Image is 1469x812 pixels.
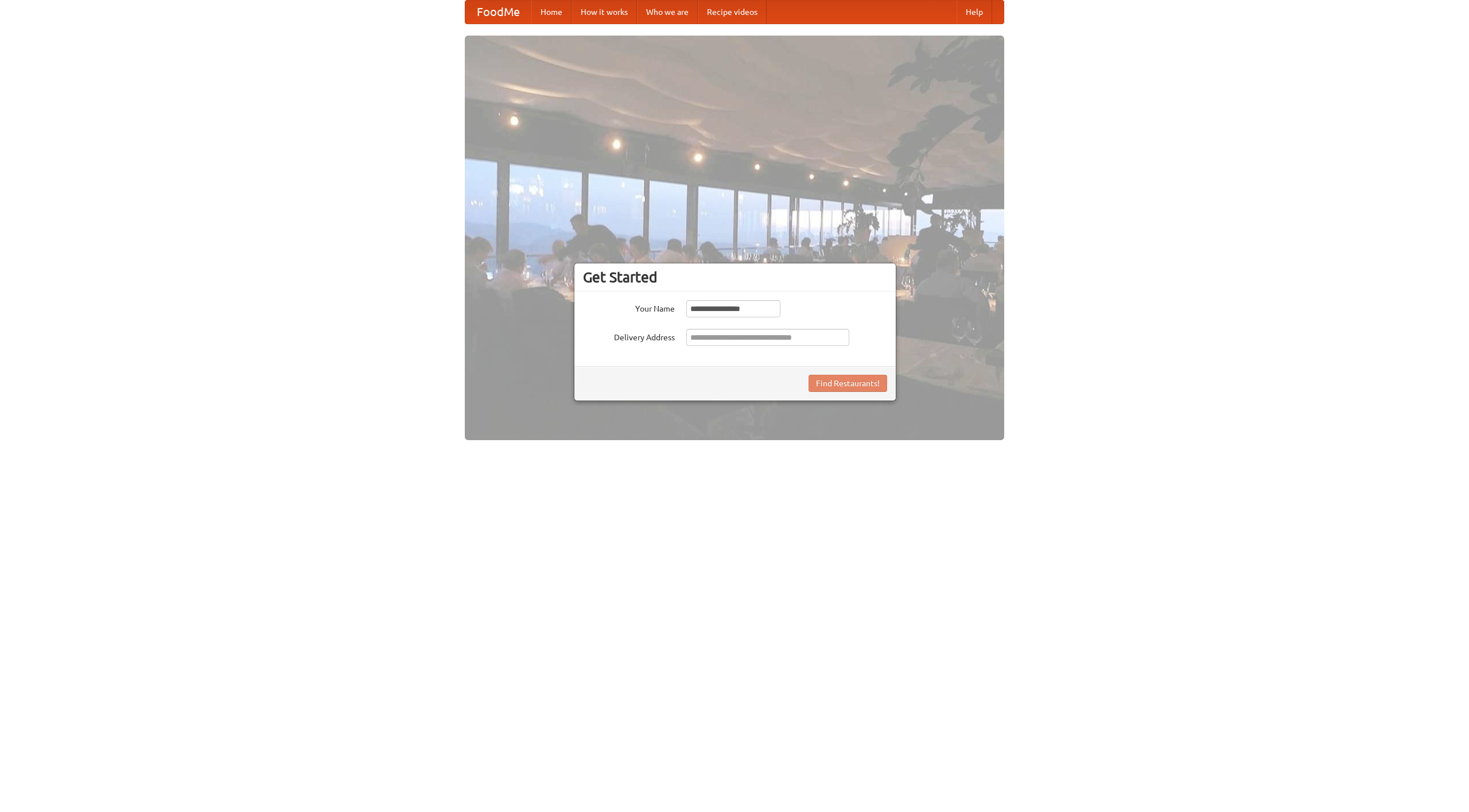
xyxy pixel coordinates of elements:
h3: Get Started [583,269,887,286]
a: Recipe videos [698,1,767,24]
button: Find Restaurants! [809,375,887,392]
a: Who we are [637,1,698,24]
a: FoodMe [465,1,531,24]
a: Help [957,1,992,24]
label: Your Name [583,300,675,314]
a: How it works [572,1,637,24]
a: Home [531,1,572,24]
label: Delivery Address [583,329,675,343]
